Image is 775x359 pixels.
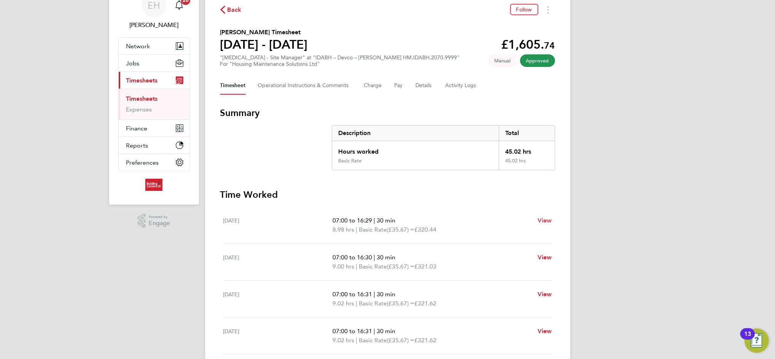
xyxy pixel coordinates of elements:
button: Open Resource Center, 13 new notifications [745,329,769,353]
div: Hours worked [332,141,499,158]
span: £321.03 [414,263,436,270]
a: Expenses [126,106,152,113]
span: 8.98 hrs [333,226,354,233]
span: | [374,254,375,261]
div: For "Housing Maintenance Solutions Ltd" [220,61,460,67]
a: View [538,216,552,225]
button: Activity Logs [446,76,477,95]
span: Network [126,43,150,50]
span: EH [148,0,160,10]
img: buildingcareersuk-logo-retina.png [145,179,162,191]
div: 13 [744,334,751,344]
a: View [538,327,552,336]
button: Operational Instructions & Comments [258,76,352,95]
button: Charge [364,76,382,95]
button: Finance [119,120,189,137]
span: Jobs [126,60,140,67]
div: [DATE] [223,327,333,345]
span: | [374,327,375,335]
span: (£35.67) = [387,300,414,307]
span: Timesheets [126,77,158,84]
span: Basic Rate [359,299,387,308]
span: (£35.67) = [387,263,414,270]
div: Timesheets [119,89,189,119]
span: Finance [126,125,148,132]
span: | [356,226,357,233]
button: Preferences [119,154,189,171]
span: (£35.67) = [387,226,414,233]
a: Powered byEngage [138,214,170,228]
span: This timesheet has been approved. [520,54,555,67]
div: Basic Rate [338,158,361,164]
span: Basic Rate [359,225,387,234]
button: Reports [119,137,189,154]
span: Basic Rate [359,336,387,345]
div: [DATE] [223,216,333,234]
span: £321.62 [414,300,436,307]
a: View [538,290,552,299]
span: | [374,217,375,224]
a: Go to home page [118,179,190,191]
span: £321.62 [414,337,436,344]
button: Timesheets Menu [541,4,555,16]
span: | [356,263,357,270]
div: 45.02 hrs [499,158,554,170]
div: [DATE] [223,290,333,308]
app-decimal: £1,605. [501,37,555,52]
button: Network [119,38,189,54]
div: "[MEDICAL_DATA] - Site Manager" at "IDABH – Devco – [PERSON_NAME] HM.IDABH.2070.9999" [220,54,460,67]
span: This timesheet was manually created. [489,54,517,67]
span: Follow [516,6,532,13]
span: Back [228,5,242,14]
div: Summary [332,125,555,170]
div: 45.02 hrs [499,141,554,158]
button: Timesheet [220,76,246,95]
div: [DATE] [223,253,333,271]
h1: [DATE] - [DATE] [220,37,308,52]
span: 9.02 hrs [333,337,354,344]
span: £320.44 [414,226,436,233]
span: 30 min [377,254,395,261]
span: | [374,291,375,298]
span: (£35.67) = [387,337,414,344]
span: 30 min [377,291,395,298]
span: Preferences [126,159,159,166]
span: 30 min [377,327,395,335]
button: Pay [395,76,404,95]
span: 9.00 hrs [333,263,354,270]
a: Timesheets [126,95,158,102]
span: 07:00 to 16:29 [333,217,372,224]
span: Emma Hughes [118,21,190,30]
button: Timesheets [119,72,189,89]
button: Back [220,5,242,14]
span: View [538,217,552,224]
a: View [538,253,552,262]
span: Engage [149,220,170,227]
button: Jobs [119,55,189,71]
span: 74 [544,40,555,51]
span: 07:00 to 16:31 [333,291,372,298]
span: Reports [126,142,148,149]
span: | [356,337,357,344]
h2: [PERSON_NAME] Timesheet [220,28,308,37]
h3: Summary [220,107,555,119]
h3: Time Worked [220,189,555,201]
span: 9.02 hrs [333,300,354,307]
span: 30 min [377,217,395,224]
span: 07:00 to 16:31 [333,327,372,335]
span: 07:00 to 16:30 [333,254,372,261]
button: Follow [510,4,538,15]
span: View [538,291,552,298]
span: | [356,300,357,307]
div: Description [332,125,499,141]
span: Powered by [149,214,170,220]
div: Total [499,125,554,141]
span: View [538,327,552,335]
span: Basic Rate [359,262,387,271]
span: View [538,254,552,261]
button: Details [416,76,433,95]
